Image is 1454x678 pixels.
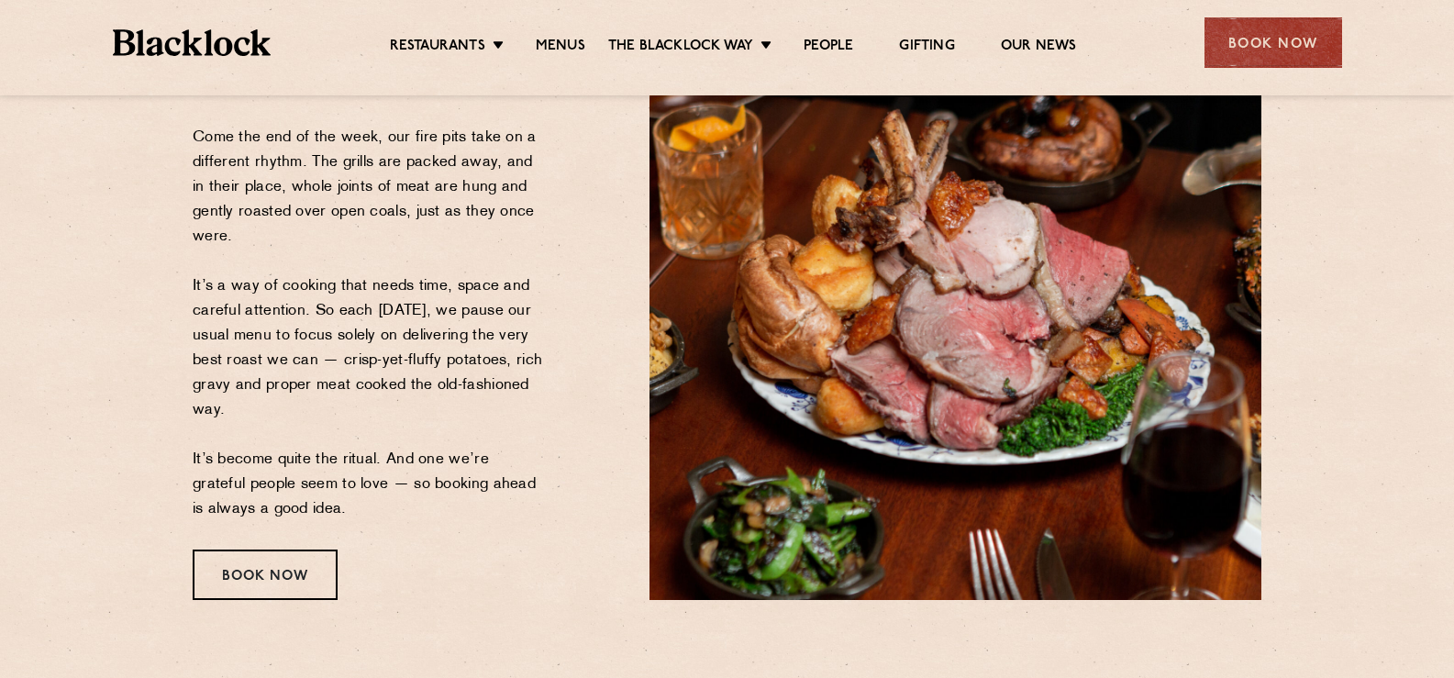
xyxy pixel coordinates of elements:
img: BL_Textured_Logo-footer-cropped.svg [113,29,272,56]
a: Restaurants [390,38,485,58]
a: Our News [1001,38,1077,58]
div: Book Now [1204,17,1342,68]
p: Sundays at ours are a little different. Come the end of the week, our fire pits take on a differe... [193,76,544,522]
a: Menus [536,38,585,58]
a: The Blacklock Way [608,38,753,58]
a: People [804,38,853,58]
div: Book Now [193,550,338,600]
a: Gifting [899,38,954,58]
